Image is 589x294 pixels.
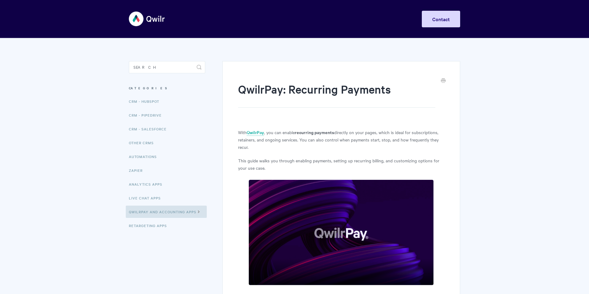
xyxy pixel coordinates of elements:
[129,164,147,176] a: Zapier
[129,178,167,190] a: Analytics Apps
[129,83,205,94] h3: Categories
[129,95,164,107] a: CRM - HubSpot
[129,150,161,163] a: Automations
[129,192,165,204] a: Live Chat Apps
[129,123,171,135] a: CRM - Salesforce
[248,180,434,285] img: file-hBILISBX3B.png
[129,137,158,149] a: Other CRMs
[247,129,264,136] a: QwilrPay
[238,81,435,108] h1: QwilrPay: Recurring Payments
[422,11,460,27] a: Contact
[129,109,166,121] a: CRM - Pipedrive
[129,219,171,232] a: Retargeting Apps
[441,78,446,84] a: Print this Article
[295,129,334,135] strong: recurring payments
[238,157,445,172] p: This guide walks you through enabling payments, setting up recurring billing, and customizing opt...
[238,129,445,151] p: With , you can enable directly on your pages, which is ideal for subscriptions, retainers, and on...
[126,206,207,218] a: QwilrPay and Accounting Apps
[129,61,205,73] input: Search
[129,7,165,30] img: Qwilr Help Center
